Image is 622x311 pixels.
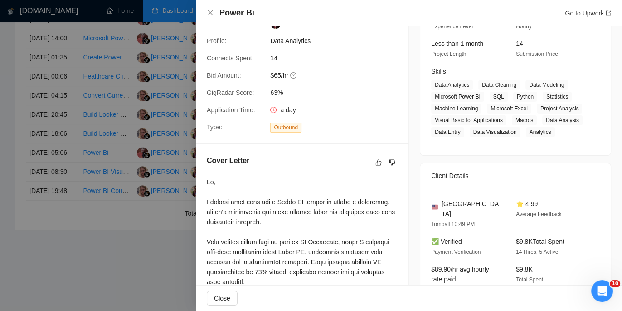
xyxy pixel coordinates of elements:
span: Data Analysis [542,115,583,125]
h4: Power Bi [219,7,254,19]
span: Microsoft Power BI [431,92,484,102]
span: Data Visualization [470,127,520,137]
span: $89.90/hr avg hourly rate paid [431,266,489,283]
span: Data Cleaning [478,80,520,90]
span: Submission Price [516,51,558,57]
span: GigRadar Score: [207,89,254,96]
span: Data Modeling [525,80,568,90]
button: dislike [387,157,398,168]
span: Project Length [431,51,466,57]
span: Average Feedback [516,211,562,217]
span: SQL [490,92,508,102]
span: Macros [512,115,537,125]
span: 63% [270,88,406,98]
span: Total Spent [516,276,543,283]
span: Statistics [543,92,572,102]
span: 14 Hires, 5 Active [516,249,558,255]
span: ✅ Verified [431,238,462,245]
h5: Cover Letter [207,155,249,166]
span: Less than 1 month [431,40,483,47]
span: a day [280,106,296,114]
span: $9.8K [516,266,533,273]
span: 14 [270,53,406,63]
span: $9.8K Total Spent [516,238,564,245]
span: question-circle [290,72,297,79]
span: ⭐ 4.99 [516,200,538,207]
span: 10 [610,280,620,287]
span: $65/hr [270,70,406,80]
span: Skills [431,68,446,75]
span: Visual Basic for Applications [431,115,506,125]
span: Microsoft Excel [487,104,531,114]
span: Python [513,92,537,102]
span: like [375,159,382,166]
span: Tomball 10:49 PM [431,221,475,227]
span: export [606,10,611,16]
button: Close [207,9,214,17]
span: Data Entry [431,127,464,137]
span: clock-circle [270,107,277,113]
span: 14 [516,40,523,47]
button: Close [207,291,238,306]
span: Application Time: [207,106,255,114]
span: Bid Amount: [207,72,241,79]
span: close [207,9,214,16]
span: Analytics [526,127,555,137]
div: Client Details [431,163,600,188]
span: Outbound [270,123,301,133]
span: dislike [389,159,395,166]
span: Data Analytics [270,36,406,46]
span: Close [214,293,230,303]
span: [GEOGRAPHIC_DATA] [442,199,501,219]
span: Hourly [516,23,532,30]
span: Type: [207,123,222,131]
span: Payment Verification [431,249,481,255]
button: like [373,157,384,168]
span: Machine Learning [431,104,481,114]
span: Project Analysis [537,104,583,114]
span: Data Analytics [431,80,473,90]
img: 🇺🇸 [432,204,438,210]
span: Profile: [207,37,227,44]
a: Go to Upworkexport [565,10,611,17]
iframe: Intercom live chat [591,280,613,302]
span: Connects Spent: [207,54,254,62]
span: Experience Level [431,23,473,30]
